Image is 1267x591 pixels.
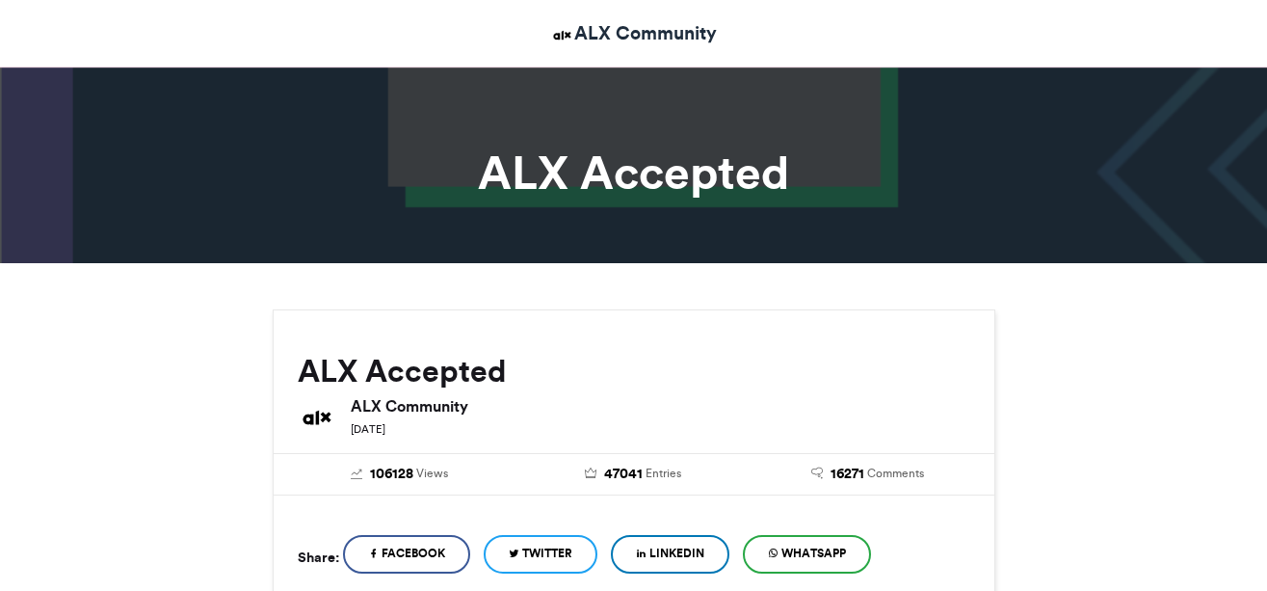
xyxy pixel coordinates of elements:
a: Facebook [343,535,470,574]
h6: ALX Community [351,398,970,414]
span: WhatsApp [781,545,846,562]
a: 47041 Entries [531,464,736,485]
span: LinkedIn [649,545,704,562]
span: Twitter [522,545,572,562]
span: Comments [867,465,924,482]
img: ALX Community [298,398,336,437]
a: Twitter [484,535,597,574]
span: 47041 [604,464,643,485]
a: ALX Community [550,19,717,47]
h2: ALX Accepted [298,354,970,389]
span: 106128 [370,464,413,485]
span: Facebook [382,545,445,562]
a: WhatsApp [743,535,871,574]
h1: ALX Accepted [99,149,1169,196]
a: 106128 Views [298,464,503,485]
img: ALX Community [550,23,574,47]
span: Entries [646,465,681,482]
span: Views [416,465,448,482]
small: [DATE] [351,422,385,436]
a: 16271 Comments [765,464,970,485]
h5: Share: [298,545,339,570]
a: LinkedIn [611,535,729,574]
span: 16271 [831,464,864,485]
